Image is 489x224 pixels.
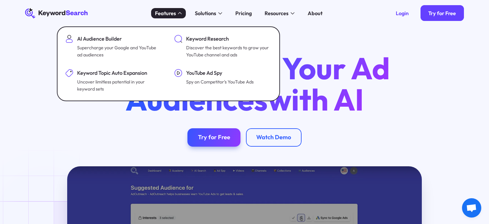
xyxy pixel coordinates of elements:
[462,198,481,218] a: Open chat
[77,78,161,93] div: Uncover limitless potential in your keyword sets
[170,31,276,63] a: Keyword ResearchDiscover the best keywords to grow your YouTube channel and ads
[61,65,167,97] a: Keyword Topic Auto ExpansionUncover limitless potential in your keyword sets
[186,35,270,43] div: Keyword Research
[428,10,456,16] div: Try for Free
[388,5,416,21] a: Login
[77,69,161,77] div: Keyword Topic Auto Expansion
[198,134,230,141] div: Try for Free
[231,8,256,19] a: Pricing
[87,53,402,115] h1: Supercharge Your Ad Audiences
[187,128,240,147] a: Try for Free
[256,134,291,141] div: Watch Demo
[195,9,216,17] div: Solutions
[61,31,167,63] a: AI Audience BuilderSupercharge your Google and YouTube ad audiences
[77,35,161,43] div: AI Audience Builder
[303,8,326,19] a: About
[57,26,280,102] nav: Features
[396,10,409,16] div: Login
[268,80,364,118] span: with AI
[308,9,322,17] div: About
[155,9,176,17] div: Features
[265,9,288,17] div: Resources
[170,65,276,97] a: YouTube Ad SpySpy on Competitor's YouTube Ads
[186,44,270,59] div: Discover the best keywords to grow your YouTube channel and ads
[77,44,161,59] div: Supercharge your Google and YouTube ad audiences
[235,9,252,17] div: Pricing
[186,78,254,85] div: Spy on Competitor's YouTube Ads
[421,5,464,21] a: Try for Free
[186,69,254,77] div: YouTube Ad Spy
